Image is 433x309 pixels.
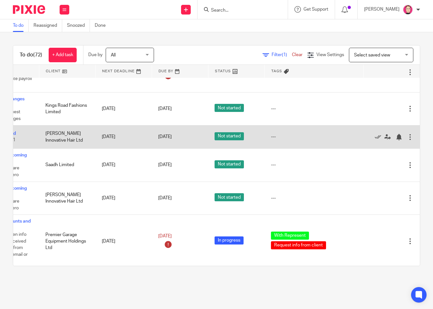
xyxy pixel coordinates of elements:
td: Kings Road Fashions Limited [39,92,95,125]
span: In progress [215,236,244,244]
span: With Represent [271,232,309,240]
td: Premier Garage Equipment Holdings Ltd [39,215,95,268]
img: Bradley%20-%20Pink.png [403,5,413,15]
span: [DATE] [158,196,172,200]
span: Get Support [303,7,328,12]
span: (1) [282,53,287,57]
div: --- [271,195,357,201]
span: [DATE] [158,234,172,238]
img: Pixie [13,5,45,14]
span: (72) [33,52,42,57]
td: [DATE] [95,182,152,215]
p: [PERSON_NAME] [364,6,399,13]
td: [DATE] [95,92,152,125]
a: Snoozed [67,19,90,32]
td: [PERSON_NAME] Innovative Hair Ltd [39,125,95,148]
span: Not started [215,104,244,112]
span: Not started [215,132,244,140]
span: Filter [272,53,292,57]
a: To do [13,19,29,32]
span: [DATE] [158,135,172,139]
span: Tags [271,69,282,73]
div: --- [271,134,357,140]
input: Search [210,8,268,14]
span: Not started [215,160,244,168]
a: Mark as done [375,134,384,140]
span: [DATE] [158,163,172,167]
span: All [111,53,116,57]
span: Request info from client [271,241,326,249]
span: [DATE] [158,106,172,111]
div: --- [271,162,357,168]
td: [PERSON_NAME] Innovative Hair Ltd [39,182,95,215]
td: [DATE] [95,215,152,268]
h1: To do [20,52,42,58]
a: Done [95,19,111,32]
a: Clear [292,53,303,57]
span: Not started [215,193,244,201]
a: + Add task [49,48,77,62]
td: Saadh Limited [39,148,95,182]
p: Due by [88,52,102,58]
td: [DATE] [95,148,152,182]
span: Select saved view [354,53,390,57]
span: View Settings [316,53,344,57]
td: [DATE] [95,125,152,148]
a: Reassigned [34,19,62,32]
div: --- [271,105,357,112]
